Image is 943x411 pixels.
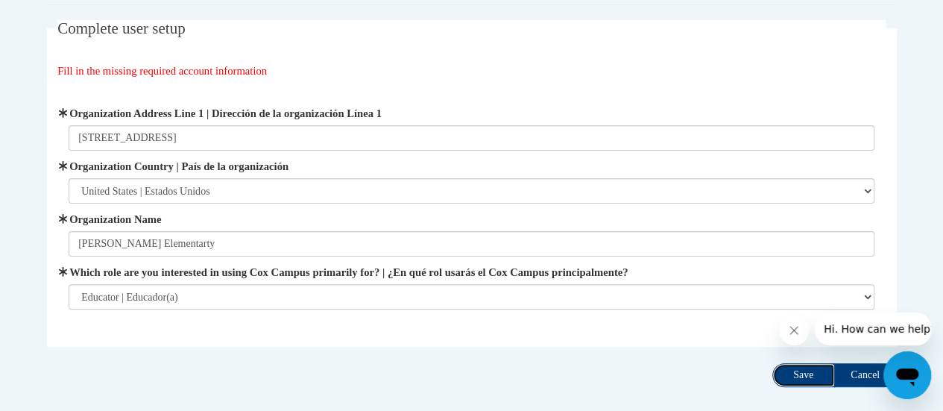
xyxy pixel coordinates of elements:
[779,316,809,345] iframe: Close message
[69,264,874,280] label: Which role are you interested in using Cox Campus primarily for? | ¿En qué rol usarás el Cox Camp...
[69,211,874,228] label: Organization Name
[69,125,874,151] input: Metadata input
[883,351,931,399] iframe: Button to launch messaging window
[57,19,185,37] span: Complete user setup
[57,65,267,77] span: Fill in the missing required account information
[69,105,874,122] label: Organization Address Line 1 | Dirección de la organización Línea 1
[834,363,897,387] input: Cancel
[815,313,931,345] iframe: Message from company
[772,363,835,387] input: Save
[69,231,874,257] input: Metadata input
[9,10,121,22] span: Hi. How can we help?
[69,158,874,175] label: Organization Country | País de la organización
